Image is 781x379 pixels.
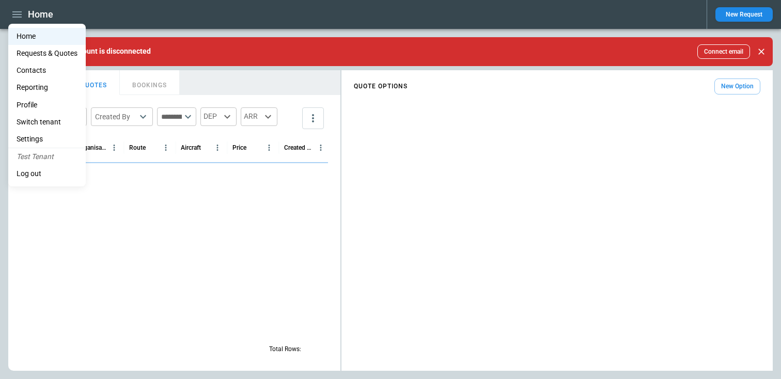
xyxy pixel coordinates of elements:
[8,148,86,165] li: Test Tenant
[8,28,86,45] a: Home
[8,165,86,182] li: Log out
[8,45,86,62] a: Requests & Quotes
[8,79,86,96] a: Reporting
[8,114,86,131] li: Switch tenant
[8,131,86,148] a: Settings
[8,62,86,79] a: Contacts
[8,97,86,114] a: Profile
